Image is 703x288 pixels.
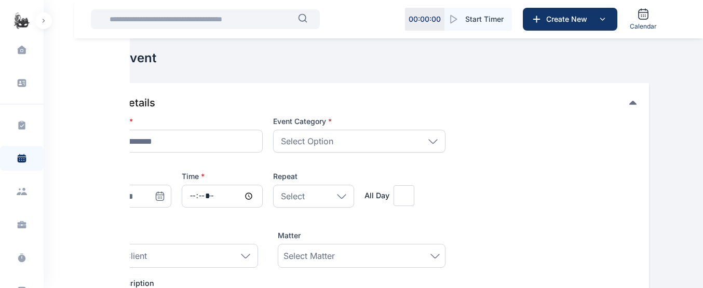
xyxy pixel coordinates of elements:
[283,250,335,262] span: Select Matter
[273,116,445,127] label: Event Category
[281,135,333,147] p: Select Option
[444,8,512,31] button: Start Timer
[78,50,649,66] h2: Add Event
[273,171,354,182] label: Repeat
[278,230,301,241] span: Matter
[281,190,305,202] p: Select
[626,4,661,35] a: Calendar
[364,190,389,201] label: All Day
[523,8,617,31] button: Create New
[465,14,504,24] span: Start Timer
[409,14,441,24] p: 00 : 00 : 00
[182,171,263,182] label: Time
[630,22,657,31] span: Calendar
[90,95,637,110] div: Event Details
[90,116,263,127] label: Event Title
[90,171,171,182] label: Date
[542,14,596,24] span: Create New
[90,230,258,241] p: Client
